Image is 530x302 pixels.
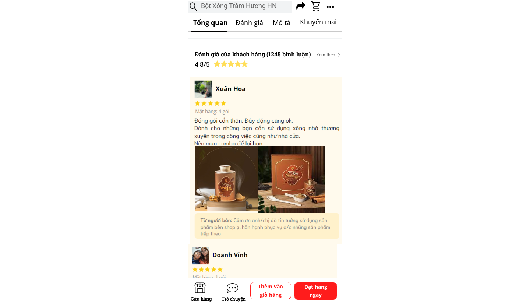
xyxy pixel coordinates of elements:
h3: Bột Xông Trầm Hương HN [201,1,289,11]
h3: Xem thêm [316,52,338,59]
p: Thêm vào giỏ hàng [251,282,290,299]
h3: Mô tả [273,17,291,28]
h3: Tổng quan [193,17,229,28]
h3: Đánh giá của khách hàng (1245 bình luận) [195,49,312,59]
h3: Đánh giá [236,17,268,28]
h3: Khuyến mại [300,17,339,27]
h3: 4.8/5 [195,59,214,70]
p: Đặt hàng ngay [294,283,337,299]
